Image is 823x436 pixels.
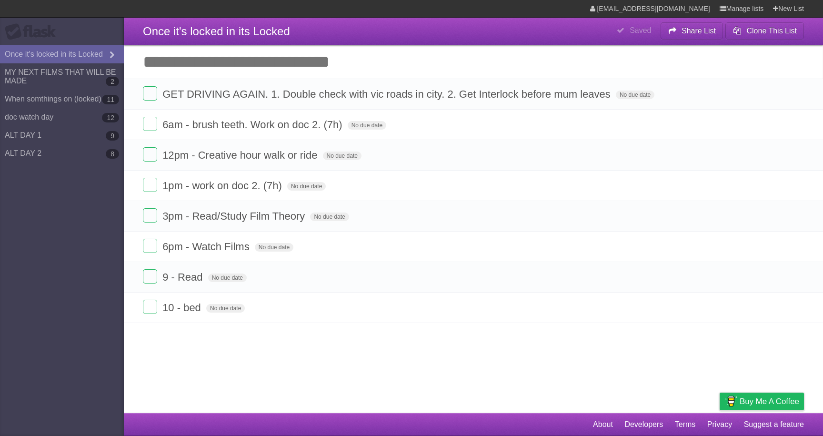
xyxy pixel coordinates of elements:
b: Share List [682,27,716,35]
label: Done [143,178,157,192]
b: Saved [630,26,651,34]
span: 3pm - Read/Study Film Theory [162,210,307,222]
label: Done [143,300,157,314]
span: No due date [310,213,349,221]
label: Done [143,208,157,223]
label: Done [143,147,157,162]
a: Developers [624,416,663,434]
label: Done [143,239,157,253]
b: 8 [106,149,119,159]
button: Share List [661,22,723,40]
span: 1pm - work on doc 2. (7h) [162,180,284,192]
span: No due date [206,304,245,313]
label: Done [143,86,157,101]
b: 2 [106,77,119,86]
span: 6am - brush teeth. Work on doc 2. (7h) [162,119,344,131]
b: Clone This List [746,27,797,35]
span: 12pm - Creative hour walk or ride [162,149,320,161]
b: 12 [102,113,119,122]
a: About [593,416,613,434]
span: No due date [255,243,293,252]
b: 11 [102,95,119,104]
a: Suggest a feature [744,416,804,434]
a: Terms [675,416,696,434]
span: No due date [616,91,654,99]
span: 9 - Read [162,271,205,283]
img: Buy me a coffee [724,393,737,409]
b: 9 [106,131,119,141]
button: Clone This List [725,22,804,40]
span: Buy me a coffee [740,393,799,410]
span: No due date [348,121,386,130]
span: 6pm - Watch Films [162,241,252,253]
label: Done [143,117,157,131]
span: No due date [208,274,247,282]
div: Flask [5,23,62,41]
span: GET DRIVING AGAIN. 1. Double check with vic roads in city. 2. Get Interlock before mum leaves [162,88,613,100]
span: 10 - bed [162,302,203,314]
span: No due date [287,182,326,191]
a: Buy me a coffee [720,393,804,410]
span: Once it's locked in its Locked [143,25,290,38]
span: No due date [323,152,361,160]
label: Done [143,269,157,284]
a: Privacy [707,416,732,434]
